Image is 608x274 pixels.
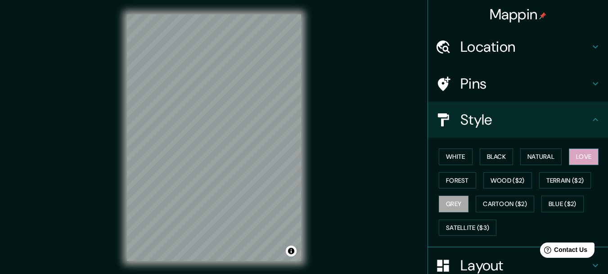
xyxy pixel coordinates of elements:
button: Black [480,148,513,165]
button: Love [569,148,599,165]
button: Toggle attribution [286,246,297,256]
canvas: Map [127,14,301,261]
iframe: Help widget launcher [528,239,598,264]
h4: Style [460,111,590,129]
div: Style [428,102,608,138]
div: Pins [428,66,608,102]
img: pin-icon.png [539,12,546,19]
button: Natural [520,148,562,165]
button: Cartoon ($2) [476,196,534,212]
h4: Mappin [490,5,547,23]
button: Forest [439,172,476,189]
button: Blue ($2) [541,196,584,212]
button: Wood ($2) [483,172,532,189]
button: Satellite ($3) [439,220,496,236]
h4: Location [460,38,590,56]
button: Terrain ($2) [539,172,591,189]
div: Location [428,29,608,65]
button: Grey [439,196,468,212]
button: White [439,148,473,165]
h4: Pins [460,75,590,93]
